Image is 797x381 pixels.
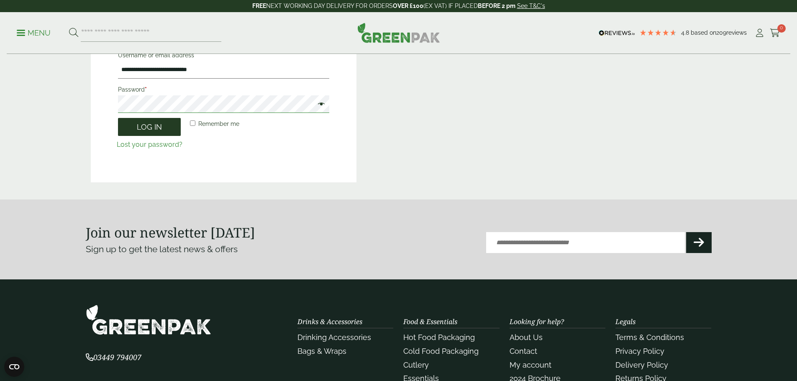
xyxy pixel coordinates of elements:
a: Terms & Conditions [615,333,684,342]
span: reviews [726,29,747,36]
a: Contact [510,347,537,355]
a: My account [510,361,551,369]
a: About Us [510,333,543,342]
a: 0 [770,27,780,39]
a: Menu [17,28,51,36]
span: Based on [691,29,716,36]
img: REVIEWS.io [599,30,635,36]
div: 4.78 Stars [639,29,677,36]
strong: BEFORE 2 pm [478,3,515,9]
a: Hot Food Packaging [403,333,475,342]
span: 03449 794007 [86,352,141,362]
a: Privacy Policy [615,347,664,355]
button: Log in [118,118,181,136]
p: Sign up to get the latest news & offers [86,243,367,256]
span: 0 [777,24,786,33]
p: Menu [17,28,51,38]
a: Bags & Wraps [297,347,346,355]
strong: Join our newsletter [DATE] [86,223,255,241]
span: 4.8 [681,29,691,36]
a: Cutlery [403,361,429,369]
strong: OVER £100 [393,3,423,9]
strong: FREE [252,3,266,9]
a: Delivery Policy [615,361,668,369]
span: Remember me [198,120,239,127]
a: Drinking Accessories [297,333,371,342]
a: 03449 794007 [86,354,141,362]
a: Lost your password? [117,141,182,148]
a: See T&C's [517,3,545,9]
img: GreenPak Supplies [357,23,440,43]
a: Cold Food Packaging [403,347,479,355]
i: My Account [754,29,765,37]
label: Username or email address [118,49,329,61]
button: Open CMP widget [4,357,24,377]
input: Remember me [190,120,195,126]
span: 209 [716,29,726,36]
i: Cart [770,29,780,37]
label: Password [118,84,329,95]
img: GreenPak Supplies [86,304,211,335]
